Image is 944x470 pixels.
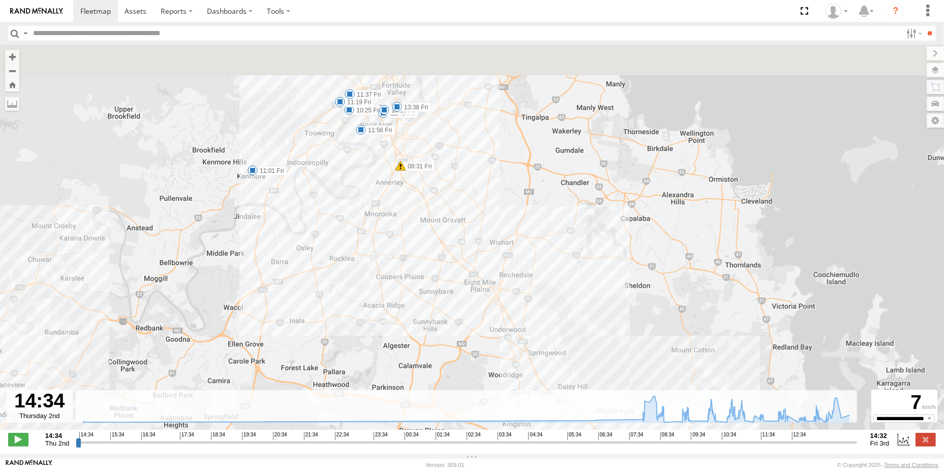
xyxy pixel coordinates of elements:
span: 19:34 [242,432,256,440]
label: 11:56 Fri [361,126,395,135]
button: Zoom out [5,64,19,78]
img: rand-logo.svg [10,8,63,15]
span: 08:34 [660,432,675,440]
span: 06:34 [598,432,613,440]
span: 12:34 [792,432,806,440]
label: 11:19 Fri [340,98,374,107]
span: 17:34 [180,432,194,440]
label: 11:37 Fri [350,90,384,99]
span: 09:34 [691,432,705,440]
strong: 14:34 [45,432,70,439]
span: 03:34 [498,432,512,440]
a: Terms and Conditions [885,462,938,468]
label: 08:31 Fri [401,162,435,171]
span: 07:34 [629,432,644,440]
i: ? [888,3,904,19]
div: © Copyright 2025 - [837,462,938,468]
div: Version: 309.01 [425,462,464,468]
span: 21:34 [304,432,318,440]
span: 04:34 [528,432,542,440]
span: 01:34 [436,432,450,440]
label: 10:25 Fri [349,106,383,115]
label: 13:38 Fri [397,103,431,112]
span: Thu 2nd Oct 2025 [45,439,70,447]
div: 7 [873,391,936,414]
span: 00:34 [405,432,419,440]
label: Search Query [21,26,29,41]
label: Close [916,433,936,446]
span: 14:34 [79,432,94,440]
span: 10:34 [722,432,736,440]
label: Measure [5,97,19,111]
a: Visit our Website [6,460,52,470]
span: 20:34 [273,432,287,440]
span: 02:34 [467,432,481,440]
button: Zoom in [5,50,19,64]
label: 11:01 Fri [253,166,287,175]
strong: 14:32 [870,432,889,439]
label: Play/Stop [8,433,28,446]
div: Office Admin [822,4,851,19]
span: 16:34 [141,432,156,440]
span: 11:34 [761,432,775,440]
label: Search Filter Options [902,26,924,41]
span: 23:34 [374,432,388,440]
span: 18:34 [211,432,225,440]
button: Zoom Home [5,78,19,92]
label: Map Settings [927,113,944,128]
span: 15:34 [110,432,125,440]
span: 22:34 [335,432,349,440]
span: 05:34 [567,432,582,440]
span: Fri 3rd Oct 2025 [870,439,889,447]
